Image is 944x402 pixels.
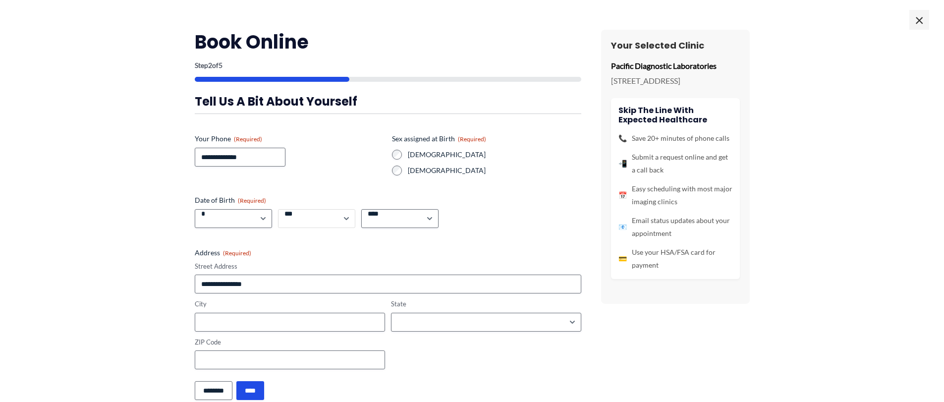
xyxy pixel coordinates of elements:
[458,135,486,143] span: (Required)
[618,106,732,124] h4: Skip the line with Expected Healthcare
[618,189,627,202] span: 📅
[234,135,262,143] span: (Required)
[408,166,581,175] label: [DEMOGRAPHIC_DATA]
[909,10,929,30] span: ×
[223,249,251,257] span: (Required)
[618,132,627,145] span: 📞
[618,221,627,233] span: 📧
[392,134,486,144] legend: Sex assigned at Birth
[408,150,581,160] label: [DEMOGRAPHIC_DATA]
[195,134,384,144] label: Your Phone
[611,40,740,51] h3: Your Selected Clinic
[618,252,627,265] span: 💳
[618,151,732,176] li: Submit a request online and get a call back
[195,30,581,54] h2: Book Online
[195,195,266,205] legend: Date of Birth
[195,262,581,271] label: Street Address
[618,182,732,208] li: Easy scheduling with most major imaging clinics
[195,248,251,258] legend: Address
[618,214,732,240] li: Email status updates about your appointment
[195,62,581,69] p: Step of
[618,132,732,145] li: Save 20+ minutes of phone calls
[391,299,581,309] label: State
[208,61,212,69] span: 2
[618,157,627,170] span: 📲
[238,197,266,204] span: (Required)
[611,58,740,73] p: Pacific Diagnostic Laboratories
[195,299,385,309] label: City
[195,338,385,347] label: ZIP Code
[219,61,222,69] span: 5
[195,94,581,109] h3: Tell us a bit about yourself
[618,246,732,272] li: Use your HSA/FSA card for payment
[611,73,740,88] p: [STREET_ADDRESS]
